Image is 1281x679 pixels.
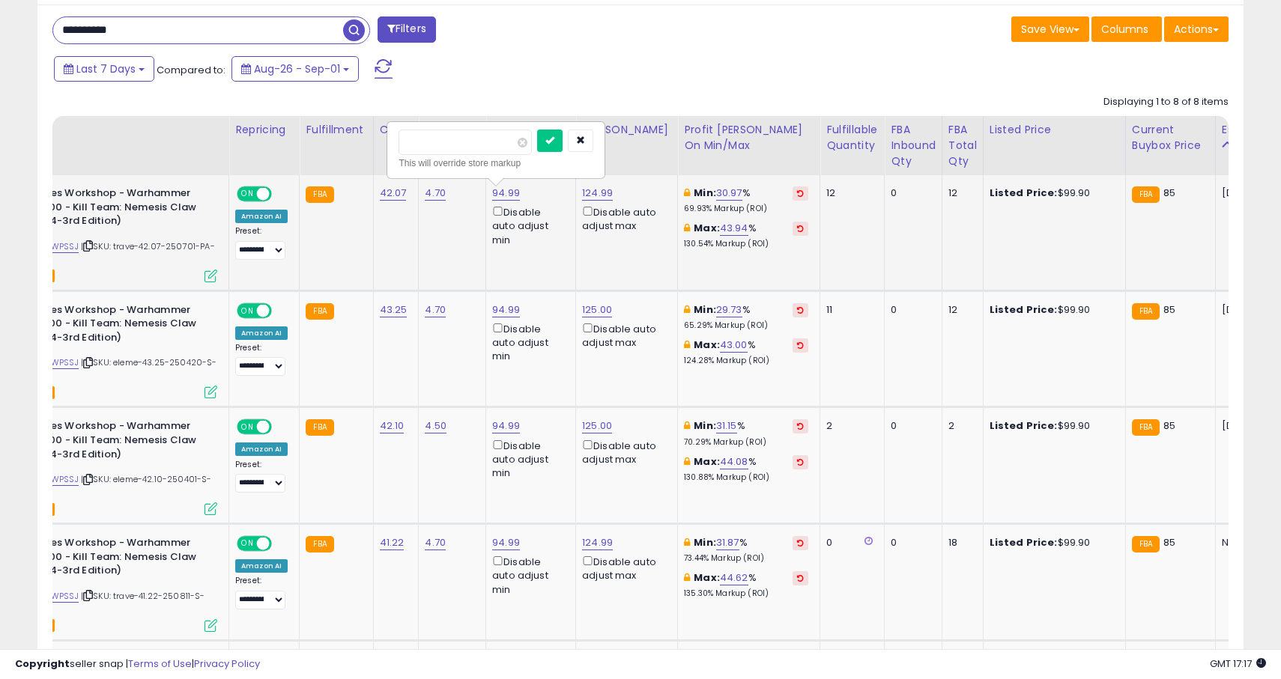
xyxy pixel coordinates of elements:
a: 124.99 [582,535,613,550]
p: 69.93% Markup (ROI) [684,204,808,214]
div: 11 [826,303,873,317]
div: Disable auto adjust max [582,437,666,466]
p: 124.28% Markup (ROI) [684,356,808,366]
span: OFF [270,188,294,201]
span: Columns [1101,22,1148,37]
div: [PERSON_NAME] [582,122,671,138]
div: % [684,571,808,599]
div: $99.90 [990,536,1114,549]
a: 94.99 [492,418,520,433]
b: Games Workshop - Warhammer 40,000 - Kill Team: Nemesis Claw (2024-3rd Edition) [25,186,208,232]
span: Aug-26 - Sep-01 [254,61,340,76]
div: Disable auto adjust max [582,320,666,350]
b: Min: [694,302,716,317]
small: FBA [306,303,333,320]
a: 42.10 [380,418,405,433]
a: 4.70 [425,302,446,317]
a: 43.00 [720,338,748,353]
small: FBA [306,536,333,552]
div: Amazon AI [235,210,288,223]
b: Games Workshop - Warhammer 40,000 - Kill Team: Nemesis Claw (2024-3rd Edition) [25,536,208,582]
div: % [684,455,808,483]
strong: Copyright [15,657,70,671]
div: $99.90 [990,303,1114,317]
small: FBA [1132,536,1160,552]
div: 12 [948,186,972,200]
b: Listed Price: [990,535,1058,549]
small: FBA [306,186,333,203]
span: ON [238,188,257,201]
span: 85 [1163,302,1175,317]
div: 2 [826,419,873,433]
div: FBA Total Qty [948,122,977,169]
div: 12 [826,186,873,200]
button: Aug-26 - Sep-01 [231,56,359,82]
a: 94.99 [492,186,520,201]
a: 94.99 [492,302,520,317]
b: Max: [694,454,720,469]
small: FBA [306,419,333,436]
div: 0 [826,536,873,549]
a: 31.15 [716,418,737,433]
b: Games Workshop - Warhammer 40,000 - Kill Team: Nemesis Claw (2024-3rd Edition) [25,303,208,349]
div: Disable auto adjust min [492,204,564,247]
div: % [684,222,808,249]
a: 124.99 [582,186,613,201]
div: 2 [948,419,972,433]
a: 44.08 [720,454,748,469]
p: 130.88% Markup (ROI) [684,472,808,483]
b: Listed Price: [990,302,1058,317]
div: 12 [948,303,972,317]
div: % [684,536,808,564]
div: Disable auto adjust min [492,320,564,364]
div: Preset: [235,343,288,377]
div: % [684,186,808,214]
a: 31.87 [716,535,739,550]
span: OFF [270,421,294,433]
small: FBA [1132,186,1160,203]
div: 0 [891,186,930,200]
b: Min: [694,535,716,549]
span: ON [238,421,257,433]
div: % [684,338,808,366]
div: Profit [PERSON_NAME] on Min/Max [684,122,814,153]
span: OFF [270,538,294,550]
div: Fulfillment [306,122,366,138]
div: FBA inbound Qty [891,122,936,169]
span: 85 [1163,186,1175,200]
button: Save View [1011,16,1089,42]
button: Last 7 Days [54,56,154,82]
div: Preset: [235,576,288,609]
span: Last 7 Days [76,61,136,76]
a: Terms of Use [128,657,192,671]
div: Disable auto adjust min [492,437,564,481]
a: Privacy Policy [194,657,260,671]
span: ON [238,538,257,550]
button: Filters [378,16,436,43]
b: Games Workshop - Warhammer 40,000 - Kill Team: Nemesis Claw (2024-3rd Edition) [25,419,208,465]
div: Current Buybox Price [1132,122,1209,153]
b: Min: [694,186,716,200]
div: Disable auto adjust max [582,204,666,233]
div: % [684,419,808,447]
div: Cost [380,122,413,138]
div: Preset: [235,460,288,493]
b: Max: [694,570,720,585]
div: seller snap | | [15,657,260,672]
a: 125.00 [582,302,612,317]
p: 130.54% Markup (ROI) [684,239,808,249]
div: Repricing [235,122,293,138]
p: 135.30% Markup (ROI) [684,588,808,599]
a: 125.00 [582,418,612,433]
a: 29.73 [716,302,742,317]
div: Fulfillable Quantity [826,122,878,153]
div: 0 [891,536,930,549]
div: Listed Price [990,122,1119,138]
span: Compared to: [157,63,225,77]
button: Columns [1091,16,1162,42]
div: Amazon AI [235,326,288,340]
b: Listed Price: [990,418,1058,433]
a: 42.07 [380,186,407,201]
div: Displaying 1 to 8 of 8 items [1103,95,1229,109]
div: 18 [948,536,972,549]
